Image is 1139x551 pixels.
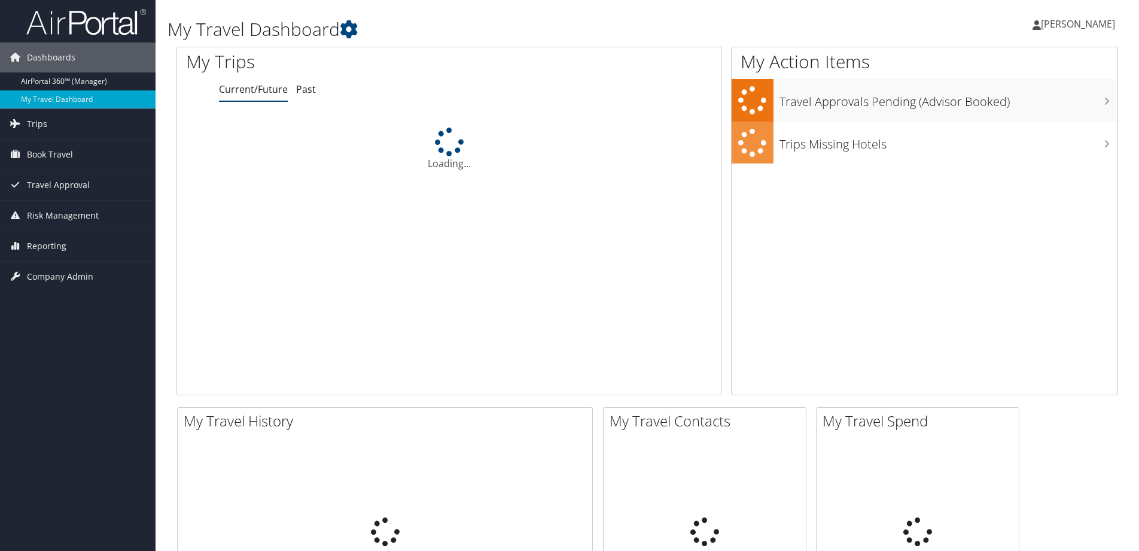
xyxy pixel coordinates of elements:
h2: My Travel Spend [823,411,1019,431]
span: Company Admin [27,262,93,292]
img: airportal-logo.png [26,8,146,36]
h2: My Travel Contacts [610,411,806,431]
span: Trips [27,109,47,139]
h1: My Trips [186,49,486,74]
span: Book Travel [27,140,73,169]
div: Loading... [177,128,721,171]
a: [PERSON_NAME] [1033,6,1127,42]
a: Travel Approvals Pending (Advisor Booked) [732,79,1117,122]
a: Trips Missing Hotels [732,122,1117,164]
span: Risk Management [27,201,99,231]
h1: My Action Items [732,49,1117,74]
span: Dashboards [27,43,75,72]
h1: My Travel Dashboard [167,17,807,42]
a: Past [296,83,316,96]
span: [PERSON_NAME] [1041,17,1115,31]
span: Travel Approval [27,170,90,200]
h2: My Travel History [184,411,592,431]
h3: Trips Missing Hotels [779,130,1117,153]
span: Reporting [27,231,66,261]
h3: Travel Approvals Pending (Advisor Booked) [779,87,1117,110]
a: Current/Future [219,83,288,96]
